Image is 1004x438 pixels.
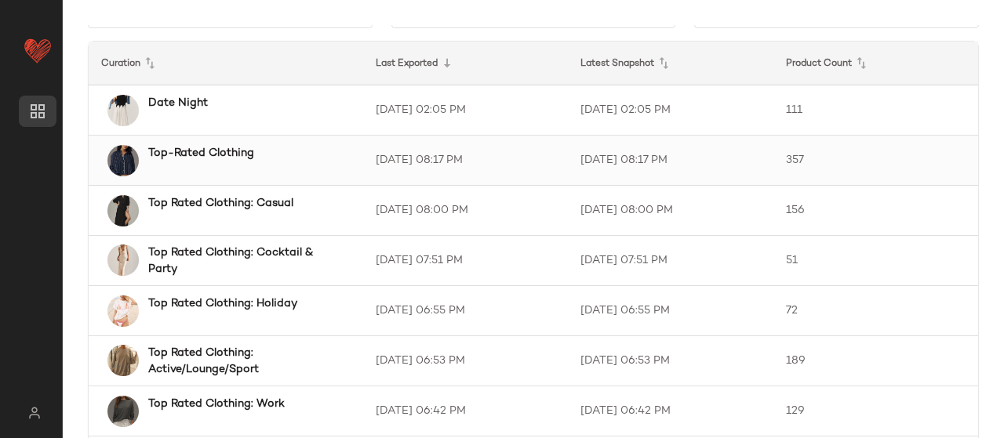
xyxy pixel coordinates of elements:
td: [DATE] 06:53 PM [568,336,773,386]
td: [DATE] 02:05 PM [363,85,568,136]
th: Product Count [773,42,978,85]
td: 357 [773,136,978,186]
td: [DATE] 08:17 PM [568,136,773,186]
td: [DATE] 08:00 PM [363,186,568,236]
td: [DATE] 06:42 PM [568,386,773,436]
th: Last Exported [363,42,568,85]
td: [DATE] 06:55 PM [568,286,773,336]
td: 72 [773,286,978,336]
img: heart_red.DM2ytmEG.svg [22,34,53,66]
img: 4130974370001_001_e4 [107,95,139,126]
td: 51 [773,236,978,286]
b: Top Rated Clothing: Active/Lounge/Sport [148,345,335,378]
img: svg%3e [19,407,49,419]
img: 4145264070006_066_b [107,295,139,327]
b: Top Rated Clothing: Work [148,396,285,412]
th: Latest Snapshot [568,42,773,85]
td: [DATE] 06:42 PM [363,386,568,436]
b: Date Night [148,95,208,111]
td: [DATE] 08:17 PM [363,136,568,186]
b: Top-Rated Clothing [148,145,254,161]
b: Top Rated Clothing: Holiday [148,295,297,312]
td: 129 [773,386,978,436]
b: Top Rated Clothing: Casual [148,195,293,212]
b: Top Rated Clothing: Cocktail & Party [148,244,335,277]
img: 4113086690097_112_b [107,396,139,427]
td: 156 [773,186,978,236]
td: [DATE] 06:55 PM [363,286,568,336]
td: 189 [773,336,978,386]
img: 4141522160051_006_b [107,345,139,376]
td: [DATE] 02:05 PM [568,85,773,136]
img: 4130929940104_011_e [107,244,139,276]
img: 4110970650009_041_b [107,145,139,176]
td: [DATE] 08:00 PM [568,186,773,236]
td: [DATE] 07:51 PM [363,236,568,286]
td: [DATE] 06:53 PM [363,336,568,386]
td: 111 [773,85,978,136]
th: Curation [89,42,363,85]
img: 4130578570052_001_b [107,195,139,226]
td: [DATE] 07:51 PM [568,236,773,286]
